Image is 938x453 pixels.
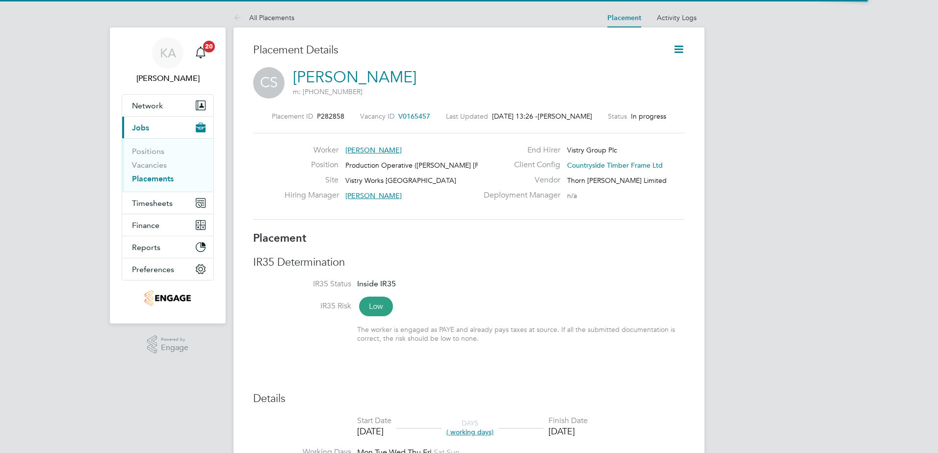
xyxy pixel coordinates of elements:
[122,73,214,84] span: Kerry Asawla
[567,191,577,200] span: n/a
[253,67,285,99] span: CS
[122,290,214,306] a: Go to home page
[548,416,588,426] div: Finish Date
[122,138,213,192] div: Jobs
[191,37,210,69] a: 20
[657,13,697,22] a: Activity Logs
[285,190,339,201] label: Hiring Manager
[203,41,215,52] span: 20
[253,301,351,311] label: IR35 Risk
[132,147,164,156] a: Positions
[234,13,294,22] a: All Placements
[492,112,538,121] span: [DATE] 13:26 -
[160,47,176,59] span: KA
[147,335,189,354] a: Powered byEngage
[122,214,213,236] button: Finance
[360,112,394,121] label: Vacancy ID
[631,112,666,121] span: In progress
[345,146,402,154] span: [PERSON_NAME]
[607,14,641,22] a: Placement
[317,112,344,121] span: P282858
[132,123,149,132] span: Jobs
[285,175,339,185] label: Site
[132,221,159,230] span: Finance
[548,426,588,437] div: [DATE]
[357,325,685,343] div: The worker is engaged as PAYE and already pays taxes at source. If all the submitted documentatio...
[253,392,685,406] h3: Details
[161,344,188,352] span: Engage
[122,258,213,280] button: Preferences
[272,112,313,121] label: Placement ID
[145,290,190,306] img: thornbaker-logo-retina.png
[567,146,617,154] span: Vistry Group Plc
[285,160,339,170] label: Position
[538,112,592,121] span: [PERSON_NAME]
[293,87,363,96] span: m: [PHONE_NUMBER]
[442,419,498,436] div: DAYS
[285,145,339,155] label: Worker
[608,112,627,121] label: Status
[253,43,658,57] h3: Placement Details
[132,174,174,183] a: Placements
[357,416,391,426] div: Start Date
[122,192,213,214] button: Timesheets
[359,297,393,316] span: Low
[132,243,160,252] span: Reports
[478,175,560,185] label: Vendor
[357,279,396,288] span: Inside IR35
[253,231,307,245] b: Placement
[478,145,560,155] label: End Hirer
[446,428,494,436] span: ( working days)
[293,68,417,87] a: [PERSON_NAME]
[132,265,174,274] span: Preferences
[478,190,560,201] label: Deployment Manager
[161,335,188,344] span: Powered by
[122,236,213,258] button: Reports
[357,426,391,437] div: [DATE]
[567,161,663,170] span: Countryside Timber Frame Ltd
[567,176,667,185] span: Thorn [PERSON_NAME] Limited
[345,161,529,170] span: Production Operative ([PERSON_NAME] [PERSON_NAME])
[122,95,213,116] button: Network
[253,255,685,270] h3: IR35 Determination
[132,101,163,110] span: Network
[345,176,456,185] span: Vistry Works [GEOGRAPHIC_DATA]
[122,37,214,84] a: KA[PERSON_NAME]
[446,112,488,121] label: Last Updated
[345,191,402,200] span: [PERSON_NAME]
[132,160,167,170] a: Vacancies
[478,160,560,170] label: Client Config
[398,112,430,121] span: V0165457
[253,279,351,289] label: IR35 Status
[132,199,173,208] span: Timesheets
[122,117,213,138] button: Jobs
[110,27,226,324] nav: Main navigation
